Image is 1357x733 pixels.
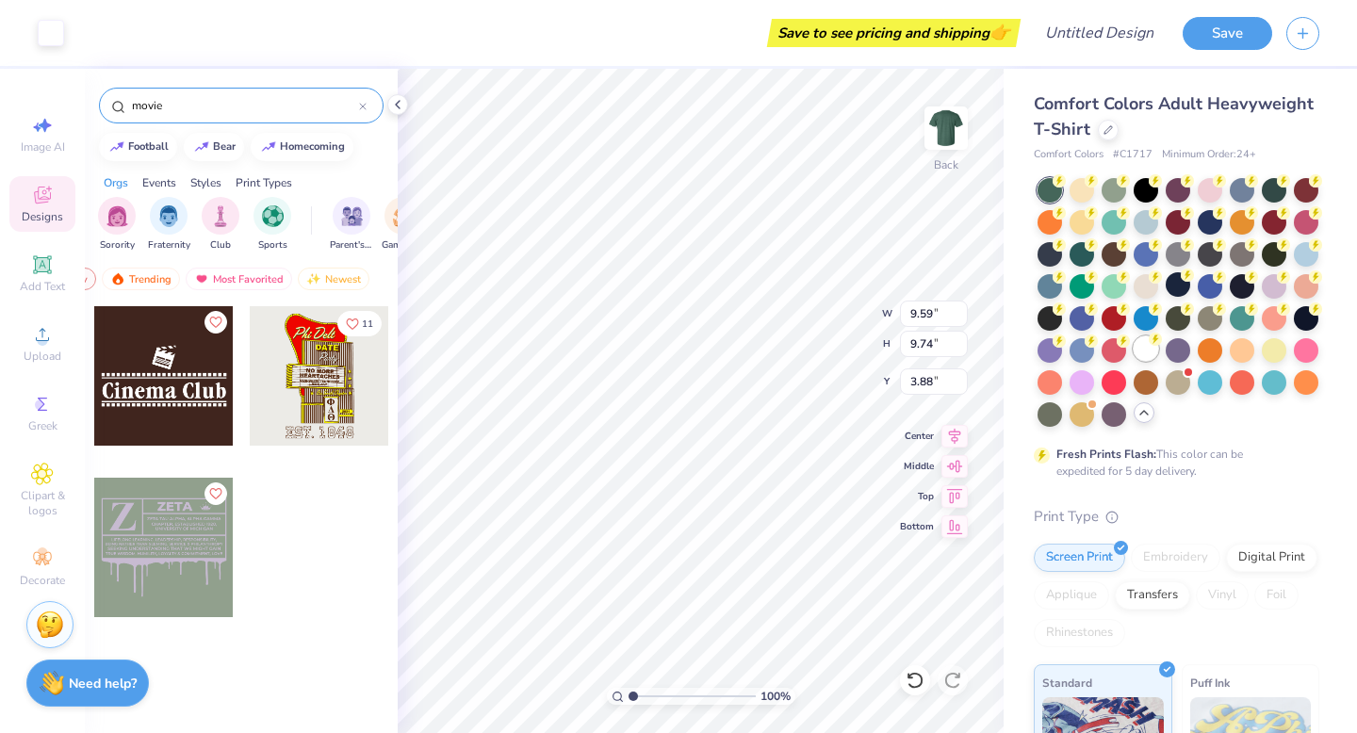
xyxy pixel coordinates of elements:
button: homecoming [251,133,353,161]
span: Fraternity [148,238,190,252]
div: Foil [1254,581,1299,610]
div: homecoming [280,141,345,152]
span: Middle [900,460,934,473]
img: trending.gif [110,272,125,285]
span: Center [900,430,934,443]
button: bear [184,133,244,161]
input: Try "Alpha" [130,96,359,115]
div: filter for Sports [253,197,291,252]
span: Parent's Weekend [330,238,373,252]
span: Greek [28,418,57,433]
span: Sorority [100,238,135,252]
img: Club Image [210,205,231,227]
img: trend_line.gif [261,141,276,153]
button: Like [204,482,227,505]
img: trend_line.gif [194,141,209,153]
img: Back [927,109,965,147]
strong: Need help? [69,675,137,692]
div: Digital Print [1226,544,1317,572]
span: 👉 [989,21,1010,43]
img: Sorority Image [106,205,128,227]
div: Events [142,174,176,191]
div: Orgs [104,174,128,191]
span: Sports [258,238,287,252]
span: Decorate [20,573,65,588]
span: 100 % [760,688,791,705]
strong: Fresh Prints Flash: [1056,447,1156,462]
div: filter for Club [202,197,239,252]
span: Standard [1042,673,1092,692]
div: This color can be expedited for 5 day delivery. [1056,446,1288,480]
div: Save to see pricing and shipping [772,19,1016,47]
span: Image AI [21,139,65,155]
div: Back [934,156,958,173]
span: Upload [24,349,61,364]
input: Untitled Design [1030,14,1169,52]
div: Applique [1034,581,1109,610]
span: Top [900,490,934,503]
div: filter for Fraternity [148,197,190,252]
div: bear [213,141,236,152]
span: Comfort Colors [1034,147,1104,163]
div: Most Favorited [186,268,292,290]
span: # C1717 [1113,147,1153,163]
button: Save [1183,17,1272,50]
button: Like [337,311,382,336]
div: filter for Parent's Weekend [330,197,373,252]
div: Screen Print [1034,544,1125,572]
div: Transfers [1115,581,1190,610]
img: most_fav.gif [194,272,209,285]
div: football [128,141,169,152]
span: Minimum Order: 24 + [1162,147,1256,163]
button: filter button [253,197,291,252]
div: Newest [298,268,369,290]
img: trend_line.gif [109,141,124,153]
div: Trending [102,268,180,290]
button: filter button [202,197,239,252]
button: filter button [382,197,425,252]
span: Comfort Colors Adult Heavyweight T-Shirt [1034,92,1314,140]
button: Like [204,311,227,334]
span: Clipart & logos [9,488,75,518]
button: football [99,133,177,161]
div: Print Type [1034,506,1319,528]
span: Bottom [900,520,934,533]
div: filter for Game Day [382,197,425,252]
span: 11 [362,319,373,329]
img: Game Day Image [393,205,415,227]
button: filter button [148,197,190,252]
img: Sports Image [262,205,284,227]
button: filter button [330,197,373,252]
span: Game Day [382,238,425,252]
img: newest.gif [306,272,321,285]
button: filter button [98,197,136,252]
span: Club [210,238,231,252]
div: Styles [190,174,221,191]
div: Embroidery [1131,544,1220,572]
div: Vinyl [1196,581,1249,610]
span: Add Text [20,279,65,294]
img: Parent's Weekend Image [341,205,363,227]
img: Fraternity Image [158,205,179,227]
span: Puff Ink [1190,673,1230,692]
div: filter for Sorority [98,197,136,252]
div: Print Types [236,174,292,191]
div: Rhinestones [1034,619,1125,647]
span: Designs [22,209,63,224]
